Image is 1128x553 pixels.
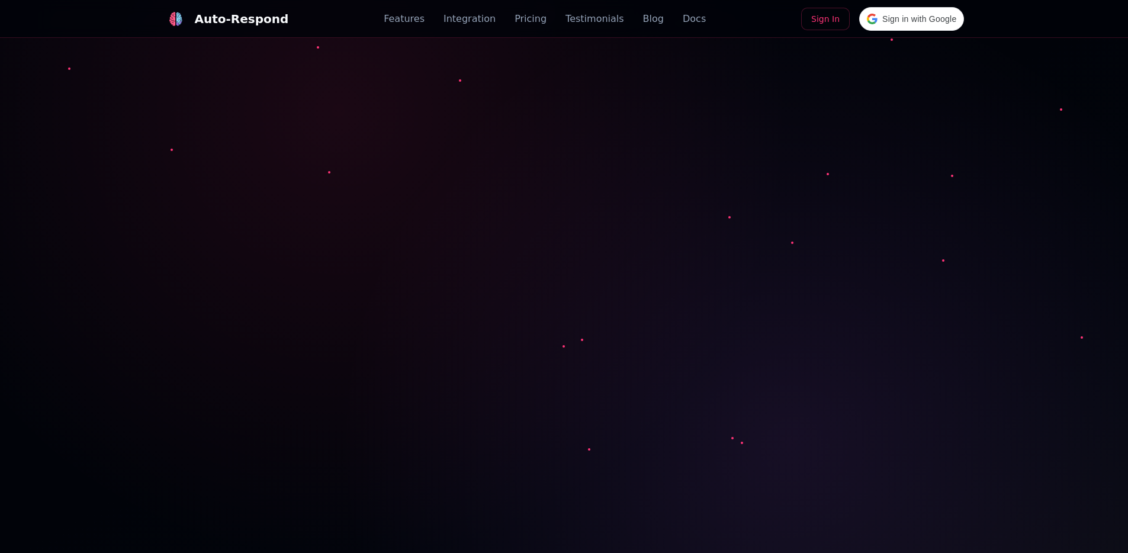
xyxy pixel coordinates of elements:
[168,11,183,26] img: logo.svg
[164,7,289,31] a: Auto-Respond
[565,12,624,26] a: Testimonials
[195,11,289,27] div: Auto-Respond
[384,12,425,26] a: Features
[444,12,496,26] a: Integration
[515,12,547,26] a: Pricing
[882,13,956,25] span: Sign in with Google
[683,12,706,26] a: Docs
[801,8,850,30] a: Sign In
[859,7,964,31] div: Sign in with Google
[643,12,664,26] a: Blog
